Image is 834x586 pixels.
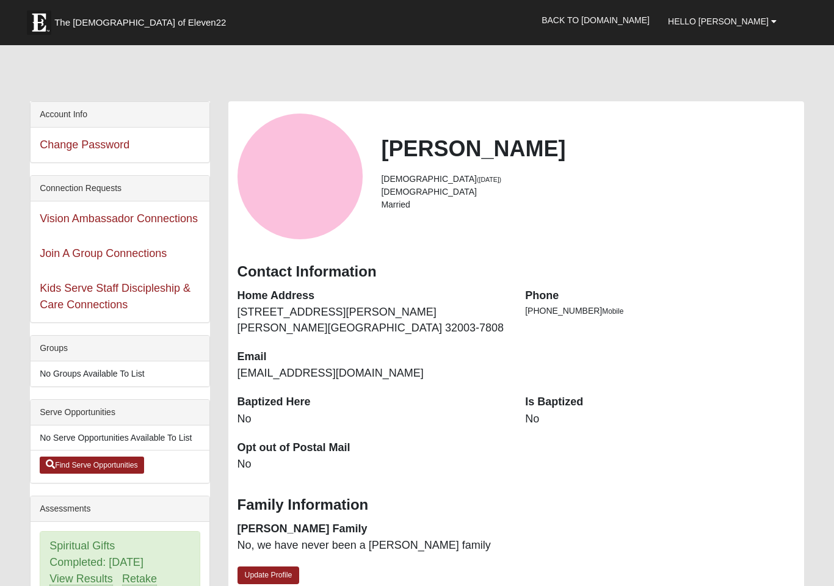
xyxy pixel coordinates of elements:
[31,102,209,128] div: Account Info
[31,496,209,522] div: Assessments
[31,400,209,425] div: Serve Opportunities
[40,212,198,225] a: Vision Ambassador Connections
[381,198,794,211] li: Married
[40,139,129,151] a: Change Password
[238,440,507,456] dt: Opt out of Postal Mail
[238,263,795,281] h3: Contact Information
[381,173,794,186] li: [DEMOGRAPHIC_DATA]
[477,176,501,183] small: ([DATE])
[238,411,507,427] dd: No
[238,566,300,584] a: Update Profile
[40,457,144,474] a: Find Serve Opportunities
[532,5,659,35] a: Back to [DOMAIN_NAME]
[525,411,795,427] dd: No
[31,425,209,450] li: No Serve Opportunities Available To List
[238,366,507,382] dd: [EMAIL_ADDRESS][DOMAIN_NAME]
[238,521,507,537] dt: [PERSON_NAME] Family
[54,16,226,29] span: The [DEMOGRAPHIC_DATA] of Eleven22
[238,457,507,472] dd: No
[238,394,507,410] dt: Baptized Here
[31,176,209,201] div: Connection Requests
[27,10,51,35] img: Eleven22 logo
[40,282,190,311] a: Kids Serve Staff Discipleship & Care Connections
[381,136,794,162] h2: [PERSON_NAME]
[238,114,363,239] a: View Fullsize Photo
[525,394,795,410] dt: Is Baptized
[49,573,113,585] a: View Results
[381,186,794,198] li: [DEMOGRAPHIC_DATA]
[525,305,795,317] li: [PHONE_NUMBER]
[602,307,623,316] span: Mobile
[31,336,209,361] div: Groups
[31,361,209,386] li: No Groups Available To List
[238,305,507,336] dd: [STREET_ADDRESS][PERSON_NAME] [PERSON_NAME][GEOGRAPHIC_DATA] 32003-7808
[668,16,769,26] span: Hello [PERSON_NAME]
[238,288,507,304] dt: Home Address
[525,288,795,304] dt: Phone
[21,4,265,35] a: The [DEMOGRAPHIC_DATA] of Eleven22
[238,538,507,554] dd: No, we have never been a [PERSON_NAME] family
[40,247,167,259] a: Join A Group Connections
[238,349,507,365] dt: Email
[659,6,786,37] a: Hello [PERSON_NAME]
[238,496,795,514] h3: Family Information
